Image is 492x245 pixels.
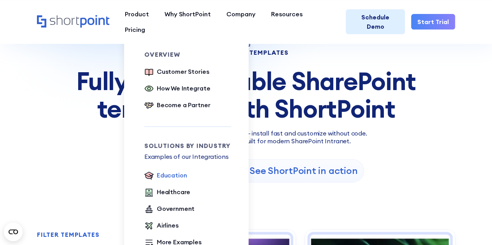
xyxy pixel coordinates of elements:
[157,6,219,22] a: Why ShortPoint
[157,67,209,76] div: Customer Stories
[157,83,210,93] div: How We Integrate
[117,22,153,37] a: Pricing
[37,129,455,138] p: Explore dozens of SharePoint templates — install fast and customize without code.
[144,83,210,94] a: How We Integrate
[144,51,231,57] div: Overview
[144,152,231,161] p: Examples of our Integrations
[37,15,109,28] a: Home
[117,6,157,22] a: Product
[144,170,187,181] a: Education
[157,100,210,109] div: Become a Partner
[219,6,263,22] a: Company
[411,14,455,30] a: Start Trial
[37,231,100,238] div: FILTER TEMPLATES
[453,208,492,245] iframe: Chat Widget
[157,170,187,180] div: Education
[37,50,455,55] h1: SHAREPOINT TEMPLATES
[157,221,179,230] div: Airlines
[250,165,357,177] p: See ShortPoint in action
[144,142,231,149] div: Solutions by Industry
[157,204,194,213] div: Government
[37,68,455,122] div: Fully customizable SharePoint templates with ShortPoint
[144,187,190,198] a: Healthcare
[37,138,455,145] h2: Site, intranet, and page templates built for modern SharePoint Intranet.
[125,9,149,19] div: Product
[271,9,303,19] div: Resources
[144,67,209,77] a: Customer Stories
[263,6,310,22] a: Resources
[4,222,23,241] button: Open CMP widget
[226,9,256,19] div: Company
[144,100,210,111] a: Become a Partner
[144,221,179,231] a: Airlines
[346,9,405,34] a: Schedule Demo
[165,9,211,19] div: Why ShortPoint
[144,204,194,214] a: Government
[125,25,145,34] div: Pricing
[228,159,364,182] a: open lightbox
[157,187,190,196] div: Healthcare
